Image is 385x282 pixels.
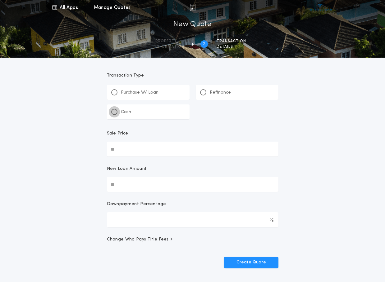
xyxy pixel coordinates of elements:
[107,177,278,192] input: New Loan Amount
[107,166,147,172] p: New Loan Amount
[121,90,158,96] p: Purchase W/ Loan
[107,130,128,137] p: Sale Price
[107,236,174,243] span: Change Who Pays Title Fees
[217,44,246,49] span: details
[173,20,211,29] h1: New Quote
[107,142,278,156] input: Sale Price
[210,90,231,96] p: Refinance
[155,39,184,44] span: Property
[107,236,278,243] button: Change Who Pays Title Fees
[224,257,278,268] button: Create Quote
[107,212,278,227] input: Downpayment Percentage
[217,39,246,44] span: Transaction
[155,44,184,49] span: information
[309,4,332,11] img: vs-icon
[190,4,195,11] img: img
[203,42,205,46] h2: 2
[107,201,166,207] p: Downpayment Percentage
[107,73,278,79] p: Transaction Type
[121,109,131,115] p: Cash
